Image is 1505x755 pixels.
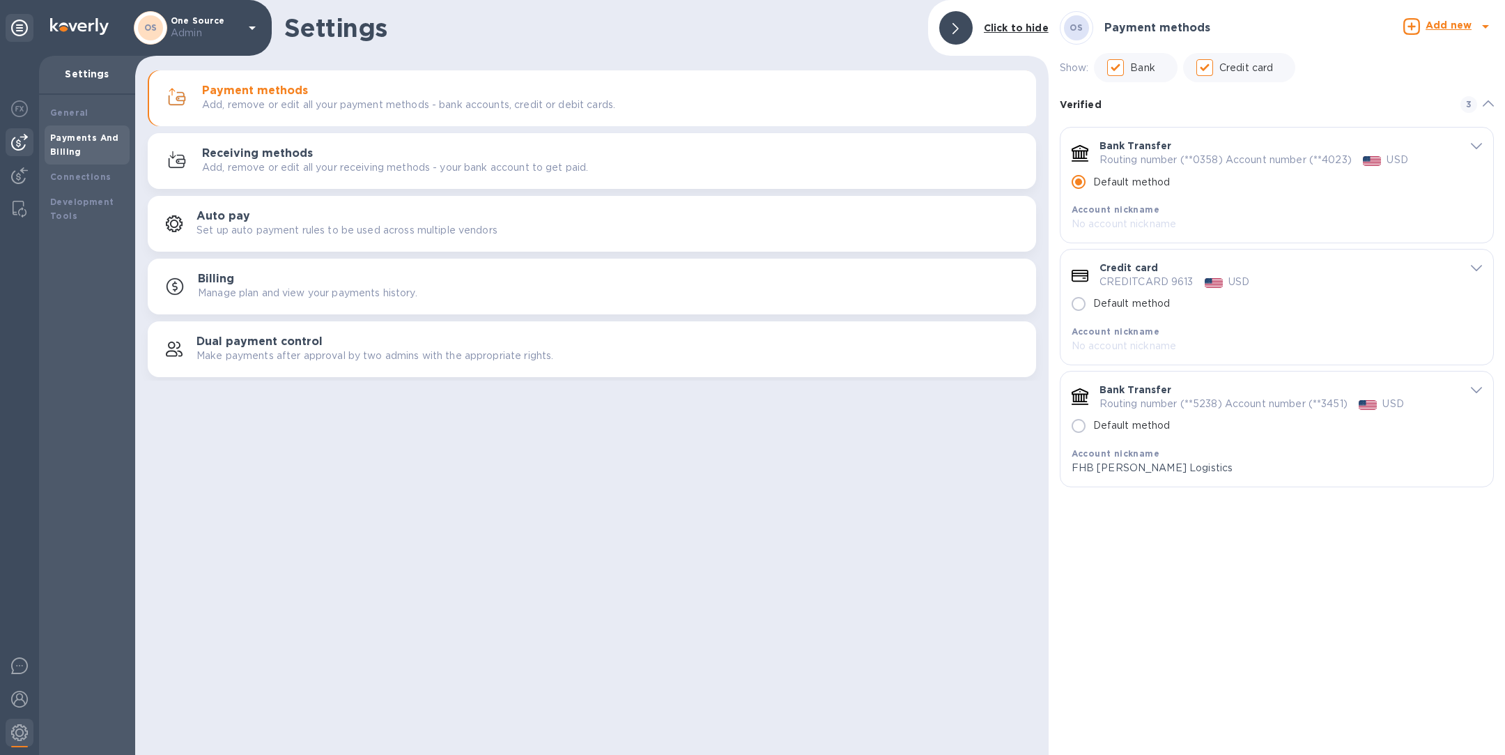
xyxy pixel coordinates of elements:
[1387,153,1407,167] p: USD
[1072,217,1448,231] p: No account nickname
[171,26,240,40] p: Admin
[284,13,917,43] h1: Settings
[1426,20,1472,31] b: Add new
[196,335,323,349] h3: Dual payment control
[1072,204,1159,215] b: Account nickname
[1219,61,1273,75] p: Credit card
[1359,400,1377,410] img: USD
[1099,261,1159,275] p: Credit card
[148,133,1036,189] button: Receiving methodsAdd, remove or edit all your receiving methods - your bank account to get paid.
[1093,296,1171,311] p: Default method
[1104,22,1210,35] h3: Payment methods
[50,197,114,221] b: Development Tools
[1072,448,1159,459] b: Account nickname
[202,84,308,98] h3: Payment methods
[6,14,33,42] div: Unpin categories
[171,16,240,40] p: One Source
[1093,175,1171,190] p: Default method
[1099,153,1352,167] p: Routing number (**0358) Account number (**4023)
[1060,82,1494,127] div: Verified 3
[1060,82,1494,493] div: default-method
[144,22,157,33] b: OS
[1072,461,1448,475] p: FHB [PERSON_NAME] Logistics
[202,98,615,112] p: Add, remove or edit all your payment methods - bank accounts, credit or debit cards.
[202,160,588,175] p: Add, remove or edit all your receiving methods - your bank account to get paid.
[50,171,111,182] b: Connections
[198,273,234,286] h3: Billing
[1060,99,1102,110] b: Verified
[1205,278,1224,288] img: USD
[196,223,497,238] p: Set up auto payment rules to be used across multiple vendors
[148,70,1036,126] button: Payment methodsAdd, remove or edit all your payment methods - bank accounts, credit or debit cards.
[1099,397,1348,411] p: Routing number (**5238) Account number (**3451)
[1070,22,1083,33] b: OS
[1460,96,1477,113] span: 3
[1099,139,1172,153] p: Bank Transfer
[1130,61,1155,75] p: Bank
[196,349,553,363] p: Make payments after approval by two admins with the appropriate rights.
[1363,156,1382,166] img: USD
[1060,61,1089,75] p: Show:
[1072,339,1448,353] p: No account nickname
[196,210,250,223] h3: Auto pay
[11,100,28,117] img: Foreign exchange
[202,147,313,160] h3: Receiving methods
[1099,275,1194,289] p: CREDITCARD 9613
[1228,275,1249,289] p: USD
[50,67,124,81] p: Settings
[984,22,1049,33] b: Click to hide
[148,259,1036,314] button: BillingManage plan and view your payments history.
[1382,397,1403,411] p: USD
[50,18,109,35] img: Logo
[148,196,1036,252] button: Auto paySet up auto payment rules to be used across multiple vendors
[1099,383,1172,397] p: Bank Transfer
[148,321,1036,377] button: Dual payment controlMake payments after approval by two admins with the appropriate rights.
[50,107,88,118] b: General
[198,286,417,300] p: Manage plan and view your payments history.
[50,132,119,157] b: Payments And Billing
[1072,326,1159,337] b: Account nickname
[1093,418,1171,433] p: Default method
